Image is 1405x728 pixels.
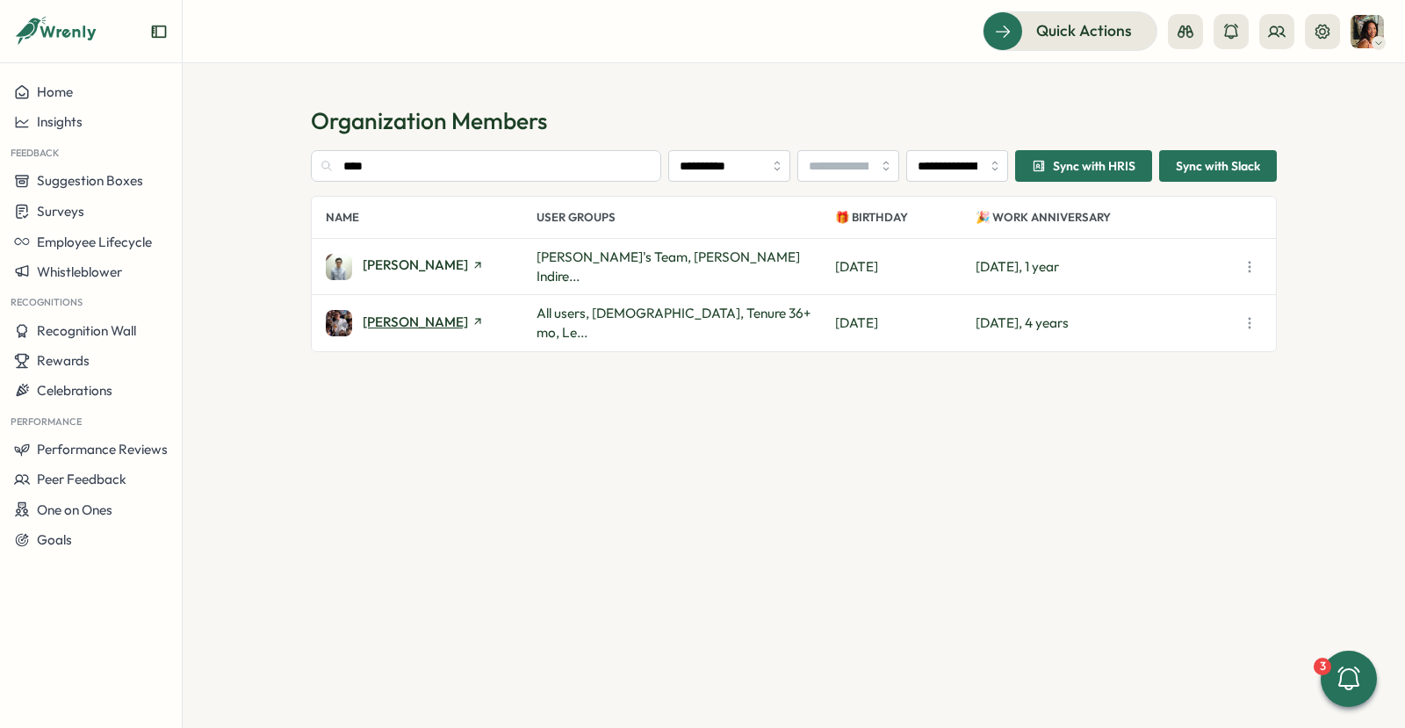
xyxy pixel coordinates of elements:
img: Viveca Riley [1351,15,1384,48]
a: Joshua Sim[PERSON_NAME] [326,254,537,280]
span: Goals [37,531,72,548]
button: Expand sidebar [150,23,168,40]
h1: Organization Members [311,105,1277,136]
p: 🎉 Work Anniversary [976,197,1237,238]
button: 3 [1321,651,1377,707]
p: [DATE], 4 years [976,314,1237,333]
a: Josh Wells[PERSON_NAME] [326,310,537,336]
span: Quick Actions [1036,19,1132,42]
span: Performance Reviews [37,441,168,458]
span: [PERSON_NAME]'s Team, [PERSON_NAME] Indire... [537,249,800,285]
span: Home [37,83,73,100]
p: [DATE] [835,257,976,277]
span: [PERSON_NAME] [363,315,468,328]
span: [PERSON_NAME] [363,258,468,271]
span: Employee Lifecycle [37,234,152,250]
span: Sync with Slack [1176,151,1260,181]
img: Josh Wells [326,310,352,336]
span: Peer Feedback [37,471,126,487]
p: 🎁 Birthday [835,197,976,238]
div: 3 [1314,658,1331,675]
span: Celebrations [37,382,112,399]
p: [DATE] [835,314,976,333]
span: Suggestion Boxes [37,172,143,189]
span: One on Ones [37,501,112,518]
span: Rewards [37,352,90,369]
button: Sync with HRIS [1015,150,1152,182]
span: Surveys [37,203,84,220]
span: Whistleblower [37,263,122,280]
span: Insights [37,113,83,130]
button: Sync with Slack [1159,150,1277,182]
img: Joshua Sim [326,254,352,280]
p: User Groups [537,197,835,238]
p: Name [326,197,537,238]
span: Sync with HRIS [1053,160,1135,172]
span: Recognition Wall [37,322,136,339]
p: [DATE], 1 year [976,257,1237,277]
button: Quick Actions [983,11,1157,50]
span: All users, [DEMOGRAPHIC_DATA], Tenure 36+ mo, Le... [537,305,811,341]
